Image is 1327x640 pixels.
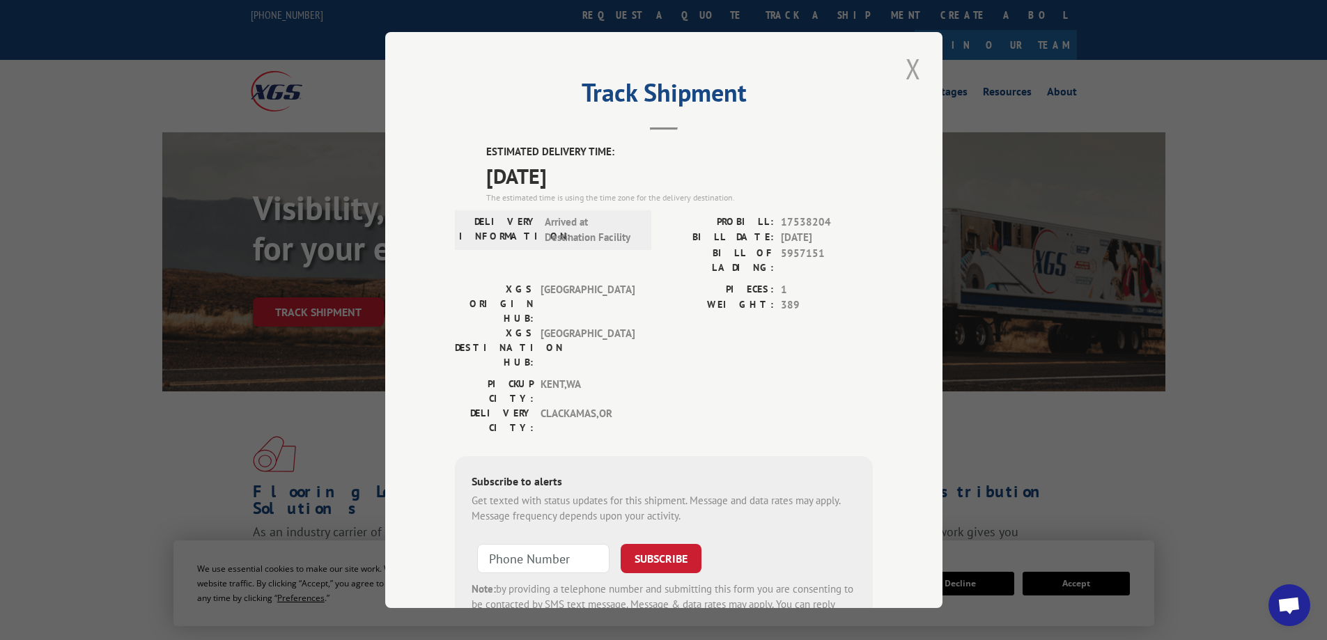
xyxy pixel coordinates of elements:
[664,282,774,298] label: PIECES:
[472,493,856,524] div: Get texted with status updates for this shipment. Message and data rates may apply. Message frequ...
[664,230,774,246] label: BILL DATE:
[545,214,639,246] span: Arrived at Destination Facility
[541,377,635,406] span: KENT , WA
[664,246,774,275] label: BILL OF LADING:
[664,214,774,231] label: PROBILL:
[486,144,873,160] label: ESTIMATED DELIVERY TIME:
[621,544,701,573] button: SUBSCRIBE
[455,83,873,109] h2: Track Shipment
[459,214,538,246] label: DELIVERY INFORMATION:
[472,582,856,629] div: by providing a telephone number and submitting this form you are consenting to be contacted by SM...
[781,214,873,231] span: 17538204
[781,230,873,246] span: [DATE]
[541,406,635,435] span: CLACKAMAS , OR
[541,282,635,326] span: [GEOGRAPHIC_DATA]
[455,377,534,406] label: PICKUP CITY:
[486,192,873,204] div: The estimated time is using the time zone for the delivery destination.
[781,246,873,275] span: 5957151
[472,473,856,493] div: Subscribe to alerts
[472,582,496,595] strong: Note:
[901,49,925,88] button: Close modal
[541,326,635,370] span: [GEOGRAPHIC_DATA]
[781,297,873,313] span: 389
[664,297,774,313] label: WEIGHT:
[486,160,873,192] span: [DATE]
[477,544,610,573] input: Phone Number
[1268,584,1310,626] a: Open chat
[455,282,534,326] label: XGS ORIGIN HUB:
[455,406,534,435] label: DELIVERY CITY:
[455,326,534,370] label: XGS DESTINATION HUB:
[781,282,873,298] span: 1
